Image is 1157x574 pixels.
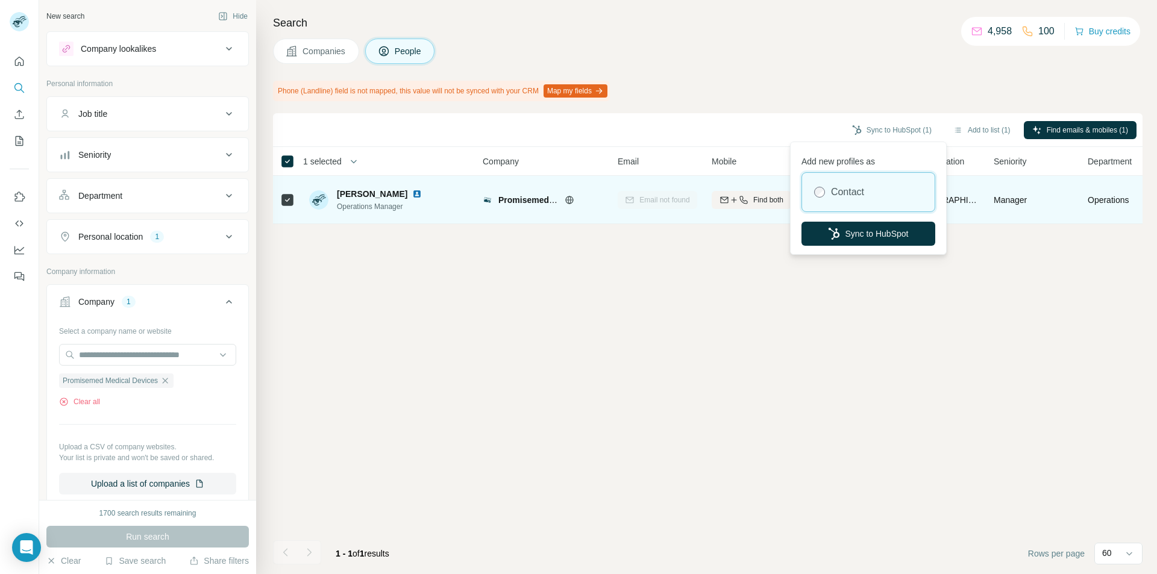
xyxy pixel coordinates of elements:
p: Company information [46,266,249,277]
button: Save search [104,555,166,567]
p: Personal information [46,78,249,89]
div: New search [46,11,84,22]
span: Companies [303,45,346,57]
div: 1 [122,296,136,307]
span: 1 [360,549,365,558]
p: 4,958 [988,24,1012,39]
span: People [395,45,422,57]
button: Upload a list of companies [59,473,236,494]
span: Operations [1088,194,1129,206]
button: Enrich CSV [10,104,29,125]
label: Contact [831,185,864,199]
p: 100 [1038,24,1055,39]
button: Search [10,77,29,99]
button: Company1 [47,287,248,321]
button: Find both [712,191,791,209]
button: Map my fields [544,84,607,98]
span: Rows per page [1028,547,1085,560]
button: Use Surfe API [10,213,29,234]
button: Buy credits [1074,23,1130,40]
button: Add to list (1) [945,121,1019,139]
div: Company lookalikes [81,43,156,55]
span: Company [483,155,519,167]
p: Your list is private and won't be saved or shared. [59,452,236,463]
button: Personal location1 [47,222,248,251]
button: Department [47,181,248,210]
span: of [353,549,360,558]
p: Add new profiles as [801,151,935,167]
button: Feedback [10,266,29,287]
span: [GEOGRAPHIC_DATA] [915,194,979,206]
span: Find emails & mobiles (1) [1047,125,1128,136]
div: Department [78,190,122,202]
div: Seniority [78,149,111,161]
button: My lists [10,130,29,152]
span: Find both [753,195,783,205]
button: Hide [210,7,256,25]
button: Clear [46,555,81,567]
span: Operations Manager [337,201,436,212]
button: Sync to HubSpot (1) [844,121,940,139]
button: Use Surfe on LinkedIn [10,186,29,208]
img: Avatar [10,12,29,31]
span: Mobile [712,155,736,167]
span: Seniority [994,155,1026,167]
button: Dashboard [10,239,29,261]
span: Promisemed Medical Devices [498,195,616,205]
span: 1 selected [303,155,342,167]
img: LinkedIn logo [412,189,422,199]
h4: Search [273,14,1143,31]
span: Department [1088,155,1132,167]
div: Personal location [78,231,143,243]
button: Clear all [59,396,100,407]
p: Upload a CSV of company websites. [59,441,236,452]
button: Share filters [189,555,249,567]
p: 60 [1102,547,1112,559]
button: Seniority [47,140,248,169]
img: Avatar [309,190,328,210]
button: Job title [47,99,248,128]
div: Select a company name or website [59,321,236,337]
div: Open Intercom Messenger [12,533,41,562]
div: 1700 search results remaining [99,508,196,519]
span: [PERSON_NAME] [337,188,407,200]
span: 1 - 1 [336,549,353,558]
button: Company lookalikes [47,34,248,63]
img: Logo of Promisemed Medical Devices [483,195,492,205]
div: Phone (Landline) field is not mapped, this value will not be synced with your CRM [273,81,610,101]
div: 1 [150,231,164,242]
div: Job title [78,108,107,120]
button: Quick start [10,51,29,72]
span: Email [618,155,639,167]
span: Manager [994,195,1027,205]
span: results [336,549,389,558]
div: Company [78,296,114,308]
button: Find emails & mobiles (1) [1024,121,1137,139]
span: Promisemed Medical Devices [63,375,158,386]
button: Sync to HubSpot [801,222,935,246]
